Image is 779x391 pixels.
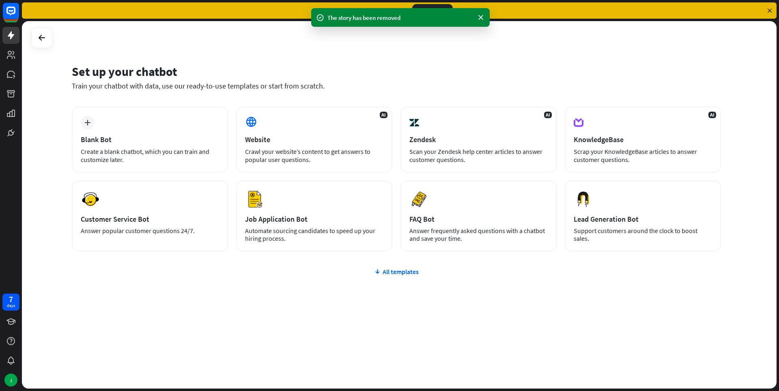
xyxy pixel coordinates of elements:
[72,64,721,79] div: Set up your chatbot
[84,120,90,125] i: plus
[7,303,15,309] div: days
[409,147,548,164] div: Scan your Zendesk help center articles to answer customer questions.
[245,214,383,224] div: Job Application Bot
[72,81,721,91] div: Train your chatbot with data, use our ready-to-use templates or start from scratch.
[4,374,17,387] div: J
[245,147,383,164] div: Crawl your website’s content to get answers to popular user questions.
[336,7,406,15] div: Create your first AI chatbot
[245,135,383,144] div: Website
[81,227,219,235] div: Answer popular customer questions 24/7.
[409,135,548,144] div: Zendesk
[574,214,712,224] div: Lead Generation Bot
[574,135,712,144] div: KnowledgeBase
[708,112,716,118] span: AI
[327,13,473,22] div: The story has been removed
[9,296,13,303] div: 7
[574,227,712,242] div: Support customers around the clock to boost sales.
[544,112,552,118] span: AI
[2,294,19,311] a: 7 days
[81,214,219,224] div: Customer Service Bot
[81,135,219,144] div: Blank Bot
[409,214,548,224] div: FAQ Bot
[380,112,387,118] span: AI
[574,147,712,164] div: Scrap your KnowledgeBase articles to answer customer questions.
[72,268,721,276] div: All templates
[81,147,219,164] div: Create a blank chatbot, which you can train and customize later.
[412,4,453,17] div: Add chatbot
[245,227,383,242] div: Automate sourcing candidates to speed up your hiring process.
[409,227,548,242] div: Answer frequently asked questions with a chatbot and save your time.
